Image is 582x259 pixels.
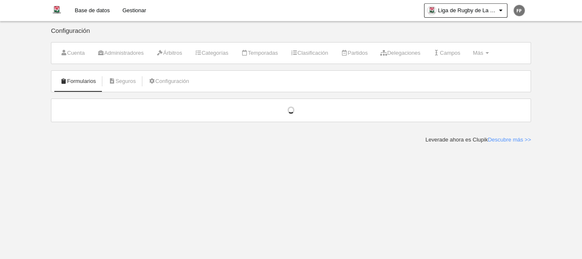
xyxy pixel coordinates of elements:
a: Árbitros [152,47,187,59]
a: Temporadas [236,47,283,59]
img: OaE6J2O1JVAt.30x30.jpg [427,6,436,15]
a: Formularios [56,75,101,88]
a: Configuración [144,75,194,88]
a: Más [468,47,494,59]
a: Delegaciones [376,47,425,59]
a: Clasificación [286,47,333,59]
img: Liga de Rugby de La Guajira [51,5,62,15]
span: Liga de Rugby de La Guajira [438,6,497,15]
span: Más [473,50,483,56]
img: c2l6ZT0zMHgzMCZmcz05JnRleHQ9RlAmYmc9NzU3NTc1.png [514,5,525,16]
div: Leverade ahora es Clupik [425,136,531,144]
a: Categorías [190,47,233,59]
a: Seguros [104,75,141,88]
a: Administradores [93,47,148,59]
a: Cuenta [56,47,89,59]
div: Cargando [60,107,522,114]
a: Liga de Rugby de La Guajira [424,3,507,18]
a: Campos [428,47,465,59]
div: Configuración [51,27,531,42]
a: Partidos [336,47,372,59]
a: Descubre más >> [488,136,531,143]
